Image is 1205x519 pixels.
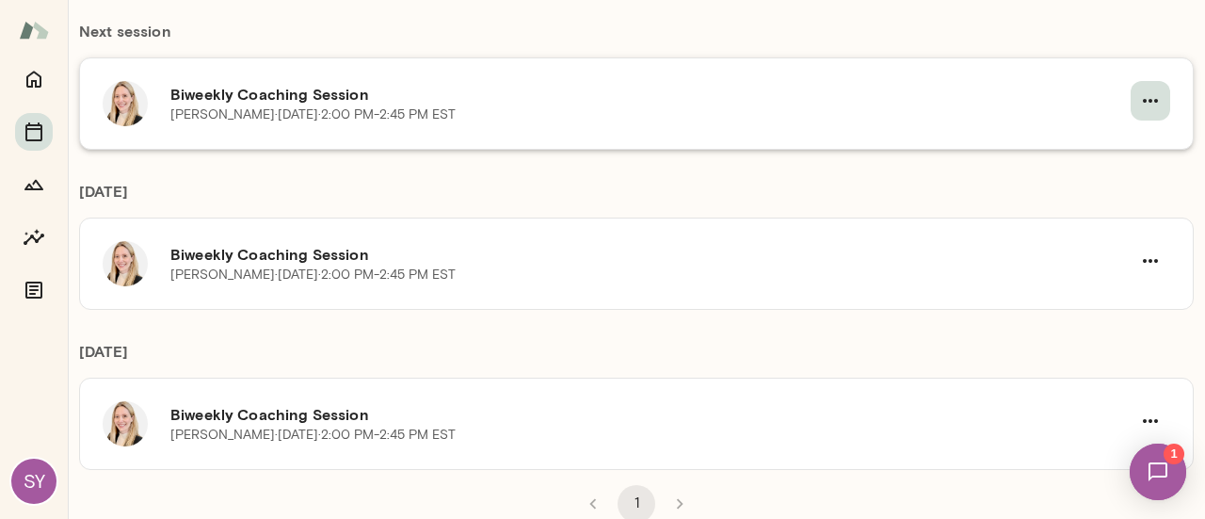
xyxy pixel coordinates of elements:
[15,113,53,151] button: Sessions
[15,271,53,309] button: Documents
[15,166,53,203] button: Growth Plan
[170,243,1131,266] h6: Biweekly Coaching Session
[19,12,49,48] img: Mento
[15,60,53,98] button: Home
[11,459,56,504] div: SY
[170,403,1131,426] h6: Biweekly Coaching Session
[15,219,53,256] button: Insights
[79,20,1194,57] h6: Next session
[79,180,1194,218] h6: [DATE]
[170,426,456,445] p: [PERSON_NAME] · [DATE] · 2:00 PM-2:45 PM EST
[79,340,1194,378] h6: [DATE]
[170,83,1131,105] h6: Biweekly Coaching Session
[170,266,456,284] p: [PERSON_NAME] · [DATE] · 2:00 PM-2:45 PM EST
[170,105,456,124] p: [PERSON_NAME] · [DATE] · 2:00 PM-2:45 PM EST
